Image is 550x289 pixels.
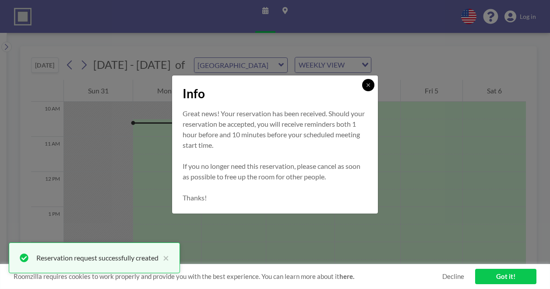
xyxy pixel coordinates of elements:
[159,253,169,263] button: close
[183,86,205,101] span: Info
[475,269,536,284] a: Got it!
[183,161,367,182] p: If you no longer need this reservation, please cancel as soon as possible to free up the room for...
[14,272,442,281] span: Roomzilla requires cookies to work properly and provide you with the best experience. You can lea...
[183,108,367,150] p: Great news! Your reservation has been received. Should your reservation be accepted, you will rec...
[339,272,354,280] a: here.
[36,253,159,263] div: Reservation request successfully created
[442,272,464,281] a: Decline
[183,193,367,203] p: Thanks!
